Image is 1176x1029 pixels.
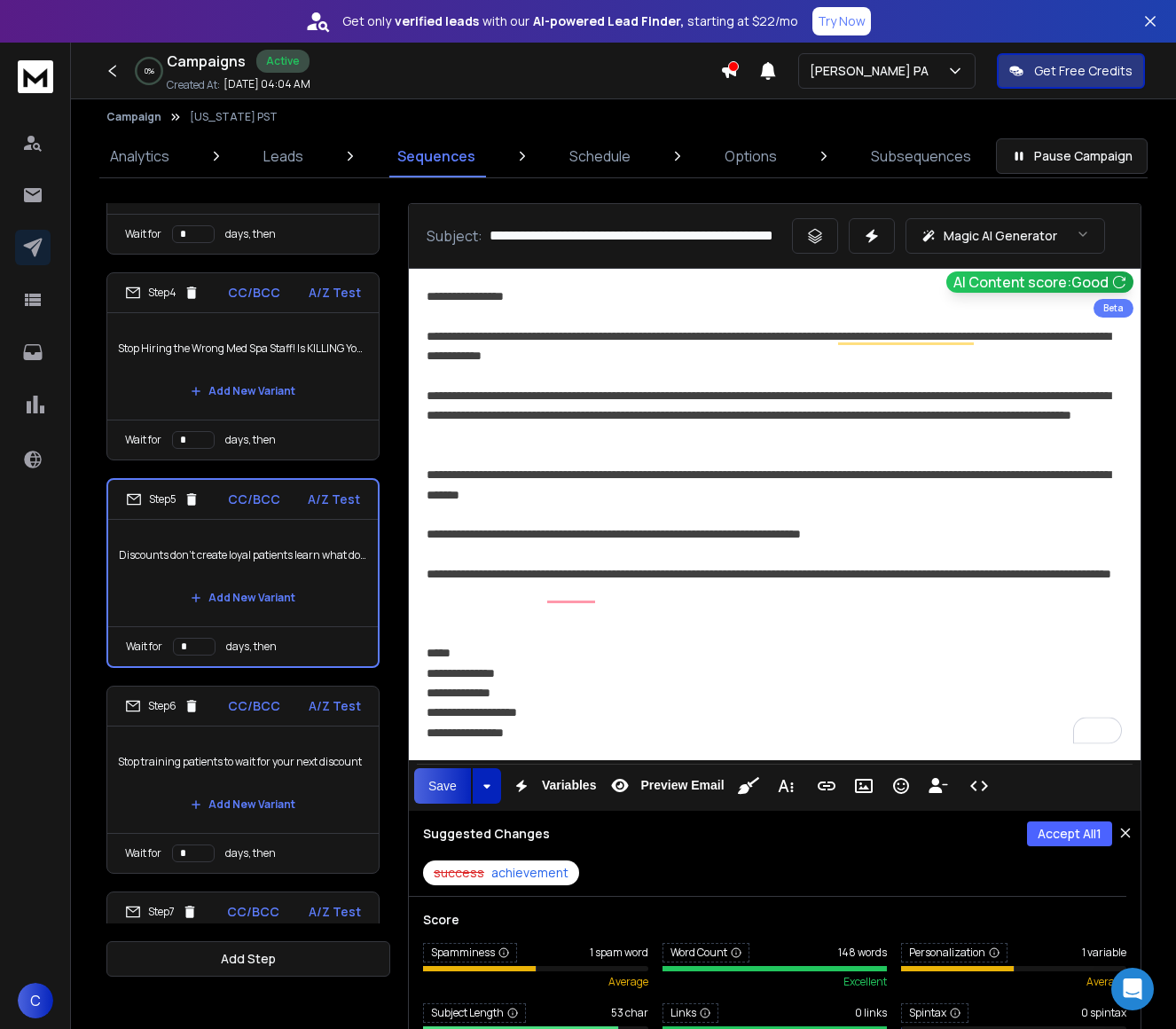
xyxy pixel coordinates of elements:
[18,983,53,1018] button: C
[996,138,1148,174] button: Pause Campaign
[725,145,777,167] p: Options
[423,1003,526,1023] span: Subject Length
[906,218,1105,254] button: Magic AI Generator
[901,943,1007,962] span: Personalization
[309,697,361,715] p: A/Z Test
[533,12,684,30] strong: AI-powered Lead Finder,
[423,911,1126,929] h3: Score
[228,697,280,715] p: CC/BCC
[125,904,198,920] div: Step 7
[662,1003,718,1023] span: Links
[559,135,641,177] a: Schedule
[843,975,887,989] span: excellent
[118,737,368,787] p: Stop training patients to wait for your next discount
[256,50,310,73] div: Active
[118,324,368,373] p: Stop Hiring the Wrong Med Spa Staff! Is KILLING Your Growth!
[714,135,788,177] a: Options
[637,778,727,793] span: Preview Email
[106,941,390,977] button: Add Step
[387,135,486,177] a: Sequences
[423,825,550,843] h3: Suggested Changes
[125,433,161,447] p: Wait for
[847,768,881,804] button: Insert Image (⌘P)
[110,145,169,167] p: Analytics
[1027,821,1112,846] button: Accept All1
[538,778,600,793] span: Variables
[125,227,161,241] p: Wait for
[611,1006,648,1020] span: 53 char
[309,903,361,921] p: A/Z Test
[1111,968,1154,1010] div: Open Intercom Messenger
[227,903,279,921] p: CC/BCC
[397,145,475,167] p: Sequences
[228,491,280,508] p: CC/BCC
[812,7,871,35] button: Try Now
[190,110,278,124] p: [US_STATE] PST
[125,846,161,860] p: Wait for
[106,110,161,124] button: Campaign
[608,975,648,989] span: average
[769,768,803,804] button: More Text
[106,478,380,668] li: Step5CC/BCCA/Z TestDiscounts don’t create loyal patients learn what doesAdd New VariantWait forda...
[855,1006,887,1020] span: 0 links
[505,768,600,804] button: Variables
[871,145,971,167] p: Subsequences
[818,12,866,30] p: Try Now
[309,284,361,302] p: A/Z Test
[119,530,367,580] p: Discounts don’t create loyal patients learn what does
[921,768,955,804] button: Insert Unsubscribe Link
[603,768,727,804] button: Preview Email
[1081,1006,1126,1020] span: 0 spintax
[962,768,996,804] button: Code View
[145,66,154,76] p: 0 %
[590,946,648,960] span: 1 spam word
[662,943,749,962] span: Word Count
[860,135,982,177] a: Subsequences
[1094,299,1133,318] div: Beta
[176,580,310,616] button: Add New Variant
[225,846,276,860] p: days, then
[106,686,380,874] li: Step6CC/BCCA/Z TestStop training patients to wait for your next discountAdd New VariantWait forda...
[946,271,1133,293] button: AI Content score:Good
[944,227,1057,245] p: Magic AI Generator
[223,77,310,91] p: [DATE] 04:04 AM
[253,135,314,177] a: Leads
[18,60,53,93] img: logo
[106,272,380,460] li: Step4CC/BCCA/Z TestStop Hiring the Wrong Med Spa Staff! Is KILLING Your Growth!Add New VariantWai...
[1082,946,1126,960] span: 1 variable
[395,12,479,30] strong: verified leads
[125,698,200,714] div: Step 6
[225,227,276,241] p: days, then
[228,284,280,302] p: CC/BCC
[409,269,1141,760] div: To enrich screen reader interactions, please activate Accessibility in Grammarly extension settings
[167,51,246,72] h1: Campaigns
[491,864,568,882] span: achievement
[569,145,631,167] p: Schedule
[226,640,277,654] p: days, then
[423,943,517,962] span: Spamminess
[342,12,798,30] p: Get only with our starting at $22/mo
[126,640,162,654] p: Wait for
[99,135,180,177] a: Analytics
[125,285,200,301] div: Step 4
[263,145,303,167] p: Leads
[901,1003,968,1023] span: Spintax
[810,62,936,80] p: [PERSON_NAME] PA
[884,768,918,804] button: Emoticons
[810,768,843,804] button: Insert Link (⌘K)
[1034,62,1133,80] p: Get Free Credits
[414,768,471,804] button: Save
[126,491,200,507] div: Step 5
[997,53,1145,89] button: Get Free Credits
[176,373,310,409] button: Add New Variant
[308,491,360,508] p: A/Z Test
[176,787,310,822] button: Add New Variant
[427,225,482,247] p: Subject:
[167,78,220,92] p: Created At:
[434,864,484,882] span: success
[225,433,276,447] p: days, then
[838,946,887,960] span: 148 words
